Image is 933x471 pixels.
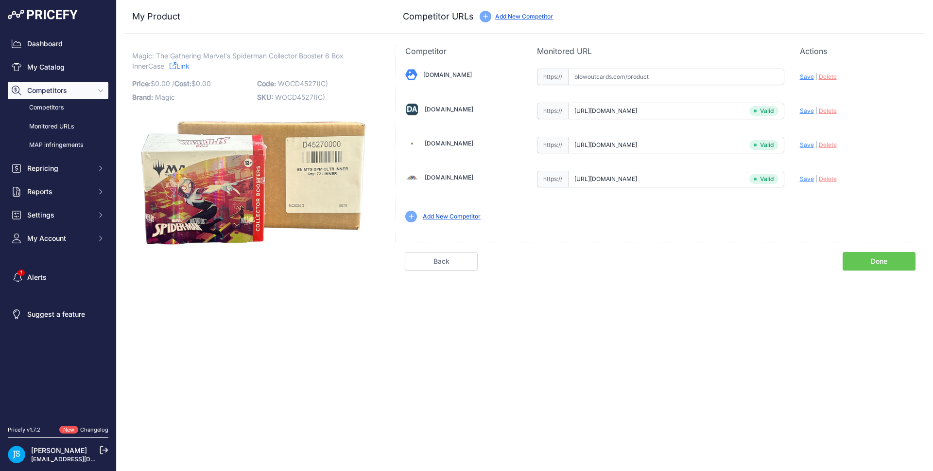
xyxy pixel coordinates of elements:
[8,35,108,53] a: Dashboard
[170,60,190,72] a: Link
[425,106,473,113] a: [DOMAIN_NAME]
[155,93,175,101] span: Magic
[31,455,133,463] a: [EMAIL_ADDRESS][DOMAIN_NAME]
[8,99,108,116] a: Competitors
[815,107,817,114] span: |
[403,10,474,23] h3: Competitor URLs
[537,103,568,119] span: https://
[8,183,108,200] button: Reports
[819,141,837,148] span: Delete
[568,103,784,119] input: dacardworld.com/product
[568,137,784,153] input: steelcitycollectibles.com/product
[132,50,344,72] span: Magic: The Gathering Marvel's Spiderman Collector Booster 6 Box InnerCase
[815,73,817,80] span: |
[405,252,478,271] a: Back
[27,187,91,197] span: Reports
[80,426,108,433] a: Changelog
[819,175,837,182] span: Delete
[132,77,251,91] p: $
[278,79,328,88] span: WOCD4527(IC)
[800,107,814,114] span: Save
[8,137,108,154] a: MAP infringements
[8,230,108,247] button: My Account
[800,175,814,182] span: Save
[537,171,568,187] span: https://
[568,171,784,187] input: tcgplayer.com/product
[8,160,108,177] button: Repricing
[815,175,817,182] span: |
[800,45,916,57] p: Actions
[495,13,553,20] a: Add New Competitor
[8,82,108,99] button: Competitors
[132,93,153,101] span: Brand:
[8,426,40,434] div: Pricefy v1.7.2
[537,137,568,153] span: https://
[132,10,376,23] h3: My Product
[27,234,91,243] span: My Account
[275,93,325,101] span: WOCD4527(IC)
[8,118,108,135] a: Monitored URLs
[132,79,151,88] span: Price:
[537,69,568,85] span: https://
[8,58,108,76] a: My Catalog
[27,210,91,220] span: Settings
[172,79,211,88] span: / $
[8,306,108,323] a: Suggest a feature
[8,269,108,286] a: Alerts
[174,79,191,88] span: Cost:
[815,141,817,148] span: |
[27,163,91,173] span: Repricing
[155,79,170,88] span: 0.00
[196,79,211,88] span: 0.00
[800,141,814,148] span: Save
[819,107,837,114] span: Delete
[423,213,481,220] a: Add New Competitor
[800,73,814,80] span: Save
[8,35,108,414] nav: Sidebar
[537,45,784,57] p: Monitored URL
[425,174,473,181] a: [DOMAIN_NAME]
[843,252,916,271] a: Done
[31,446,87,454] a: [PERSON_NAME]
[8,10,78,19] img: Pricefy Logo
[405,45,521,57] p: Competitor
[425,140,473,147] a: [DOMAIN_NAME]
[257,79,276,88] span: Code:
[423,71,472,78] a: [DOMAIN_NAME]
[568,69,784,85] input: blowoutcards.com/product
[59,426,78,434] span: New
[819,73,837,80] span: Delete
[8,206,108,224] button: Settings
[27,86,91,95] span: Competitors
[257,93,273,101] span: SKU:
